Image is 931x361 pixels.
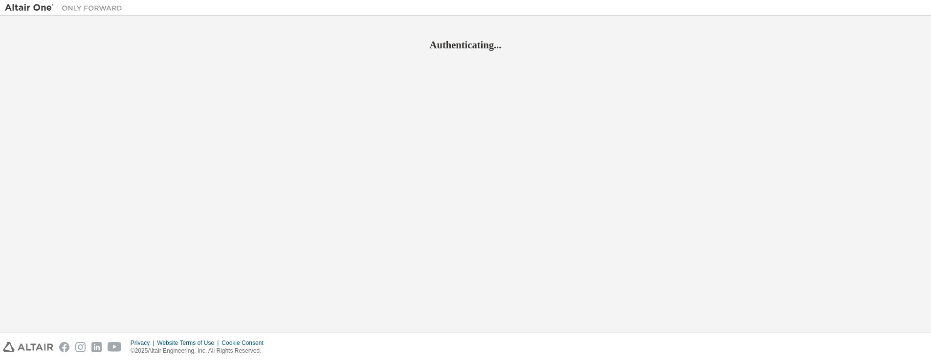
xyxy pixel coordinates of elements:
[131,339,157,347] div: Privacy
[75,342,86,352] img: instagram.svg
[5,3,127,13] img: Altair One
[157,339,222,347] div: Website Terms of Use
[131,347,269,355] p: © 2025 Altair Engineering, Inc. All Rights Reserved.
[91,342,102,352] img: linkedin.svg
[3,342,53,352] img: altair_logo.svg
[59,342,69,352] img: facebook.svg
[108,342,122,352] img: youtube.svg
[222,339,269,347] div: Cookie Consent
[5,39,926,51] h2: Authenticating...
